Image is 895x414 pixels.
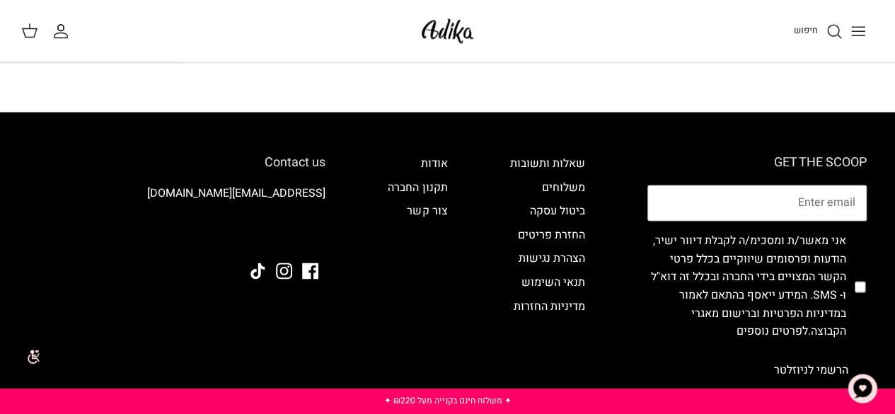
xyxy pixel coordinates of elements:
[841,367,884,410] button: צ'אט
[737,323,808,340] a: לפרטים נוספים
[302,263,318,279] a: Facebook
[374,155,461,388] div: Secondary navigation
[510,155,585,172] a: שאלות ותשובות
[11,337,50,376] img: accessibility_icon02.svg
[287,224,325,242] img: Adika IL
[496,155,599,388] div: Secondary navigation
[417,14,478,47] img: Adika IL
[647,185,867,222] input: Email
[756,352,867,388] button: הרשמי לניוזלטר
[647,232,846,341] label: אני מאשר/ת ומסכימ/ה לקבלת דיוור ישיר, הודעות ופרסומים שיווקיים בכלל פרטי הקשר המצויים בידי החברה ...
[420,155,447,172] a: אודות
[794,23,843,40] a: חיפוש
[518,226,585,243] a: החזרת פריטים
[28,155,325,171] h6: Contact us
[388,179,447,196] a: תקנון החברה
[530,202,585,219] a: ביטול עסקה
[250,263,266,279] a: Tiktok
[519,250,585,267] a: הצהרת נגישות
[407,202,447,219] a: צור קשר
[794,23,818,37] span: חיפוש
[52,23,75,40] a: החשבון שלי
[647,155,867,171] h6: GET THE SCOOP
[542,179,585,196] a: משלוחים
[147,185,325,202] a: [EMAIL_ADDRESS][DOMAIN_NAME]
[521,274,585,291] a: תנאי השימוש
[514,298,585,315] a: מדיניות החזרות
[843,16,874,47] button: Toggle menu
[384,394,512,407] a: ✦ משלוח חינם בקנייה מעל ₪220 ✦
[276,263,292,279] a: Instagram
